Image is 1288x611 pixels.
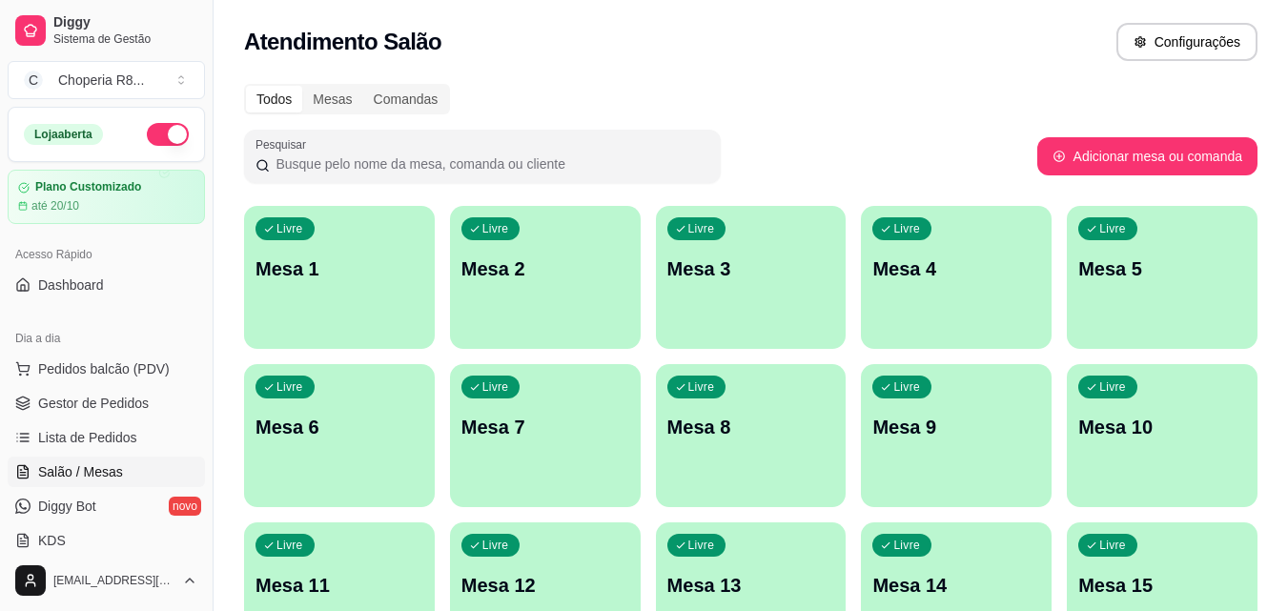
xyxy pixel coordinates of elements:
p: Mesa 14 [872,572,1040,599]
button: LivreMesa 7 [450,364,641,507]
p: Mesa 10 [1078,414,1246,440]
p: Livre [482,379,509,395]
span: Diggy [53,14,197,31]
p: Mesa 5 [1078,255,1246,282]
div: Dia a dia [8,323,205,354]
p: Mesa 1 [256,255,423,282]
p: Livre [1099,379,1126,395]
a: DiggySistema de Gestão [8,8,205,53]
h2: Atendimento Salão [244,27,441,57]
span: Lista de Pedidos [38,428,137,447]
button: LivreMesa 10 [1067,364,1257,507]
button: Alterar Status [147,123,189,146]
button: LivreMesa 4 [861,206,1052,349]
p: Mesa 8 [667,414,835,440]
p: Mesa 7 [461,414,629,440]
p: Mesa 13 [667,572,835,599]
label: Pesquisar [256,136,313,153]
div: Mesas [302,86,362,112]
span: [EMAIL_ADDRESS][DOMAIN_NAME] [53,573,174,588]
p: Mesa 9 [872,414,1040,440]
button: Configurações [1116,23,1257,61]
a: Gestor de Pedidos [8,388,205,418]
a: Plano Customizadoaté 20/10 [8,170,205,224]
div: Todos [246,86,302,112]
div: Choperia R8 ... [58,71,144,90]
span: Gestor de Pedidos [38,394,149,413]
p: Livre [482,538,509,553]
p: Mesa 3 [667,255,835,282]
button: LivreMesa 1 [244,206,435,349]
p: Mesa 6 [256,414,423,440]
span: C [24,71,43,90]
p: Livre [688,538,715,553]
p: Livre [482,221,509,236]
button: LivreMesa 5 [1067,206,1257,349]
p: Livre [1099,221,1126,236]
button: LivreMesa 8 [656,364,847,507]
div: Loja aberta [24,124,103,145]
p: Mesa 4 [872,255,1040,282]
p: Livre [688,379,715,395]
button: Adicionar mesa ou comanda [1037,137,1257,175]
button: LivreMesa 9 [861,364,1052,507]
p: Livre [276,221,303,236]
p: Mesa 15 [1078,572,1246,599]
span: Sistema de Gestão [53,31,197,47]
div: Comandas [363,86,449,112]
a: KDS [8,525,205,556]
span: Pedidos balcão (PDV) [38,359,170,378]
button: Select a team [8,61,205,99]
button: LivreMesa 6 [244,364,435,507]
span: Salão / Mesas [38,462,123,481]
a: Salão / Mesas [8,457,205,487]
p: Livre [1099,538,1126,553]
article: até 20/10 [31,198,79,214]
p: Livre [276,379,303,395]
button: LivreMesa 3 [656,206,847,349]
article: Plano Customizado [35,180,141,194]
button: [EMAIL_ADDRESS][DOMAIN_NAME] [8,558,205,603]
p: Mesa 11 [256,572,423,599]
span: KDS [38,531,66,550]
span: Dashboard [38,275,104,295]
a: Lista de Pedidos [8,422,205,453]
button: Pedidos balcão (PDV) [8,354,205,384]
a: Dashboard [8,270,205,300]
p: Livre [893,379,920,395]
a: Diggy Botnovo [8,491,205,521]
p: Livre [688,221,715,236]
p: Livre [893,538,920,553]
p: Mesa 12 [461,572,629,599]
div: Acesso Rápido [8,239,205,270]
button: LivreMesa 2 [450,206,641,349]
span: Diggy Bot [38,497,96,516]
input: Pesquisar [270,154,709,173]
p: Mesa 2 [461,255,629,282]
p: Livre [276,538,303,553]
p: Livre [893,221,920,236]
